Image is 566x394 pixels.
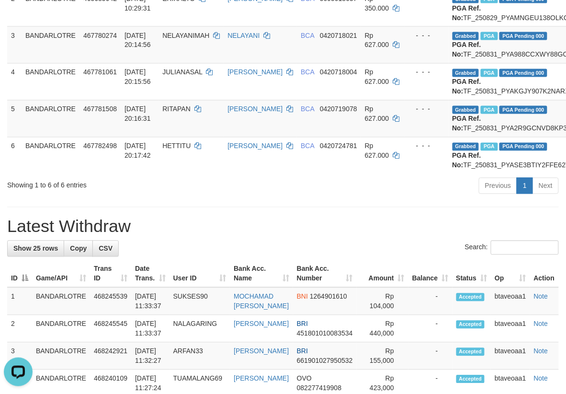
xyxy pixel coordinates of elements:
[7,63,22,100] td: 4
[7,177,229,190] div: Showing 1 to 6 of 6 entries
[453,41,481,58] b: PGA Ref. No:
[320,142,357,150] span: Copy 0420724781 to clipboard
[532,178,559,194] a: Next
[408,104,445,114] div: - - -
[408,141,445,151] div: - - -
[481,143,498,151] span: Marked by btaveoaa1
[22,100,79,137] td: BANDARLOTRE
[408,68,445,77] div: - - -
[227,105,283,113] a: [PERSON_NAME]
[7,217,559,236] h1: Latest Withdraw
[7,260,32,288] th: ID: activate to sort column descending
[227,142,283,150] a: [PERSON_NAME]
[83,105,117,113] span: 467781508
[357,343,408,370] td: Rp 155,000
[453,115,481,132] b: PGA Ref. No:
[32,343,90,370] td: BANDARLOTRE
[465,241,559,255] label: Search:
[365,69,389,86] span: Rp 627.000
[301,69,314,76] span: BCA
[456,293,485,301] span: Accepted
[297,330,353,337] span: Copy 451801010083534 to clipboard
[32,315,90,343] td: BANDARLOTRE
[162,69,203,76] span: JULIANASAL
[481,69,498,77] span: Marked by btaveoaa1
[408,343,453,370] td: -
[170,315,230,343] td: NALAGARING
[453,260,491,288] th: Status: activate to sort column ascending
[479,178,517,194] a: Previous
[297,357,353,365] span: Copy 661901027950532 to clipboard
[7,343,32,370] td: 3
[320,69,357,76] span: Copy 0420718004 to clipboard
[234,375,289,382] a: [PERSON_NAME]
[491,343,530,370] td: btaveoaa1
[491,288,530,315] td: btaveoaa1
[83,32,117,39] span: 467780274
[301,142,314,150] span: BCA
[125,69,151,86] span: [DATE] 20:15:56
[481,106,498,114] span: Marked by btaveoaa1
[297,348,308,355] span: BRI
[534,375,548,382] a: Note
[297,320,308,328] span: BRI
[453,143,479,151] span: Grabbed
[230,260,293,288] th: Bank Acc. Name: activate to sort column ascending
[408,31,445,40] div: - - -
[162,105,191,113] span: RITAPAN
[99,245,113,253] span: CSV
[534,293,548,301] a: Note
[297,293,308,301] span: BNI
[320,105,357,113] span: Copy 0420719078 to clipboard
[453,78,481,95] b: PGA Ref. No:
[32,288,90,315] td: BANDARLOTRE
[320,32,357,39] span: Copy 0420718021 to clipboard
[170,260,230,288] th: User ID: activate to sort column ascending
[365,142,389,160] span: Rp 627.000
[491,315,530,343] td: btaveoaa1
[83,69,117,76] span: 467781061
[491,260,530,288] th: Op: activate to sort column ascending
[131,343,170,370] td: [DATE] 11:32:27
[534,348,548,355] a: Note
[453,106,479,114] span: Grabbed
[453,32,479,40] span: Grabbed
[162,32,209,39] span: NELAYANIMAH
[7,288,32,315] td: 1
[170,343,230,370] td: ARFAN33
[125,32,151,49] span: [DATE] 20:14:56
[131,260,170,288] th: Date Trans.: activate to sort column ascending
[456,375,485,383] span: Accepted
[234,348,289,355] a: [PERSON_NAME]
[227,69,283,76] a: [PERSON_NAME]
[491,241,559,255] input: Search:
[357,315,408,343] td: Rp 440,000
[13,245,58,253] span: Show 25 rows
[499,106,547,114] span: PGA Pending
[456,321,485,329] span: Accepted
[357,288,408,315] td: Rp 104,000
[357,260,408,288] th: Amount: activate to sort column ascending
[92,241,119,257] a: CSV
[301,105,314,113] span: BCA
[7,137,22,174] td: 6
[301,32,314,39] span: BCA
[481,32,498,40] span: Marked by btaveoaa1
[125,142,151,160] span: [DATE] 20:17:42
[162,142,191,150] span: HETTITU
[22,137,79,174] td: BANDARLOTRE
[293,260,357,288] th: Bank Acc. Number: activate to sort column ascending
[7,100,22,137] td: 5
[131,315,170,343] td: [DATE] 11:33:37
[453,152,481,169] b: PGA Ref. No:
[7,315,32,343] td: 2
[234,293,289,310] a: MOCHAMAD [PERSON_NAME]
[90,288,131,315] td: 468245539
[365,32,389,49] span: Rp 627.000
[234,320,289,328] a: [PERSON_NAME]
[453,4,481,22] b: PGA Ref. No:
[517,178,533,194] a: 1
[408,260,453,288] th: Balance: activate to sort column ascending
[530,260,559,288] th: Action
[90,260,131,288] th: Trans ID: activate to sort column ascending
